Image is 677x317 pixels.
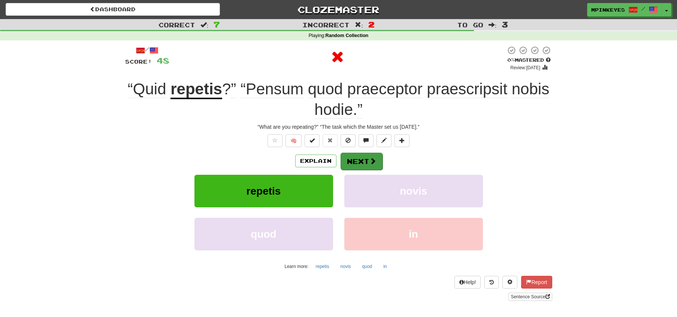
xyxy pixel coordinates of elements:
[312,261,333,272] button: repetis
[379,261,391,272] button: in
[344,218,483,250] button: in
[125,123,552,131] div: “What are you repeating?” “The task which the Master set us [DATE].”
[251,228,276,240] span: quod
[502,20,508,29] span: 3
[489,22,497,28] span: :
[508,293,552,301] a: Sentence Source
[457,21,483,28] span: To go
[454,276,481,289] button: Help!
[222,80,549,119] span: ? .
[484,276,499,289] button: Round history (alt+y)
[305,134,320,147] button: Set this sentence to 100% Mastered (alt+m)
[510,65,540,70] small: Review: [DATE]
[641,6,645,11] span: /
[194,218,333,250] button: quod
[409,228,418,240] span: in
[314,101,353,119] span: hodie
[6,3,220,16] a: Dashboard
[506,57,552,64] div: Mastered
[125,58,152,65] span: Score:
[368,20,375,29] span: 2
[357,101,363,119] span: ”
[200,22,209,28] span: :
[587,3,662,16] a: mpinkeyes /
[158,21,195,28] span: Correct
[125,46,169,55] div: /
[268,134,282,147] button: Favorite sentence (alt+f)
[284,264,308,269] small: Learn more:
[231,80,236,98] span: ”
[358,261,377,272] button: quod
[591,6,625,13] span: mpinkeyes
[308,80,343,98] span: quod
[326,33,369,38] strong: Random Collection
[336,261,355,272] button: novis
[427,80,507,98] span: praescripsit
[341,153,383,170] button: Next
[521,276,552,289] button: Report
[341,134,356,147] button: Ignore sentence (alt+i)
[170,80,222,99] u: repetis
[323,134,338,147] button: Reset to 0% Mastered (alt+r)
[359,134,374,147] button: Discuss sentence (alt+u)
[512,80,549,98] span: nobis
[241,80,303,98] span: “Pensum
[128,80,166,98] span: “Quid
[355,22,363,28] span: :
[400,185,427,197] span: novis
[302,21,350,28] span: Incorrect
[157,56,169,65] span: 48
[231,3,445,16] a: Clozemaster
[347,80,423,98] span: praeceptor
[247,185,281,197] span: repetis
[194,175,333,207] button: repetis
[285,134,302,147] button: 🧠
[377,134,392,147] button: Edit sentence (alt+d)
[344,175,483,207] button: novis
[507,57,515,63] span: 0 %
[395,134,409,147] button: Add to collection (alt+a)
[214,20,220,29] span: 7
[295,155,336,167] button: Explain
